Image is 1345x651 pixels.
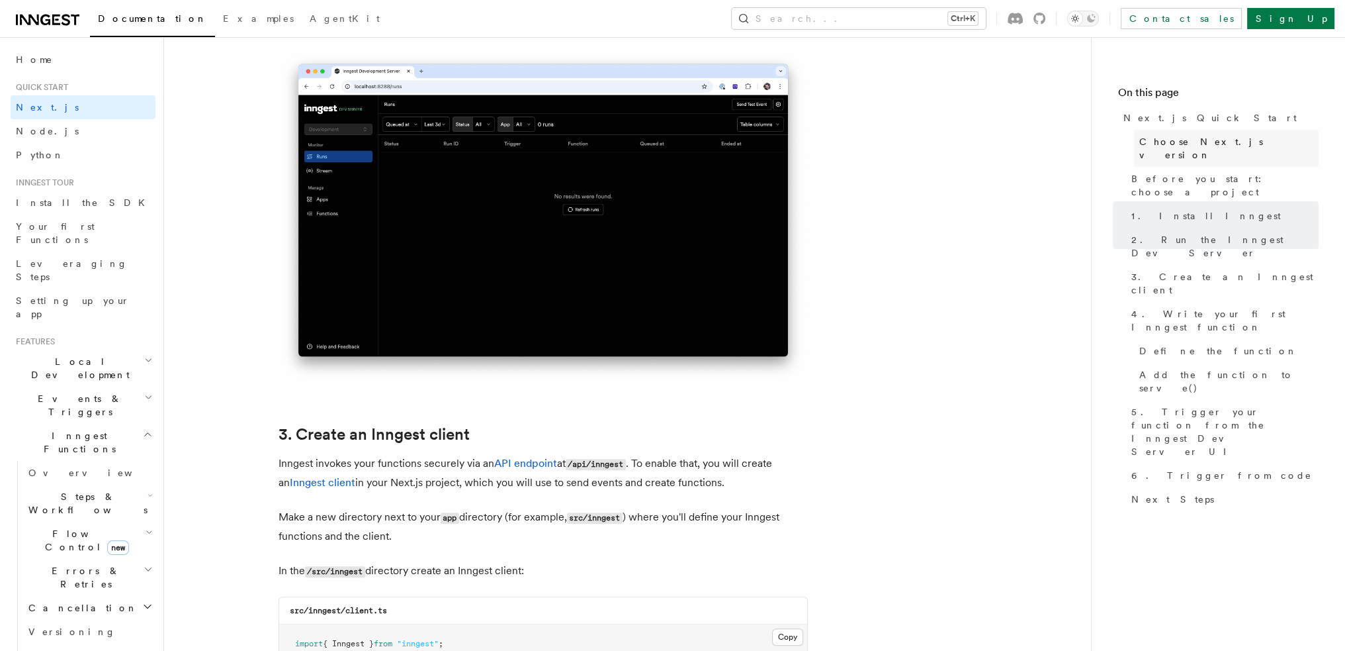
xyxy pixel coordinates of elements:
[279,454,808,492] p: Inngest invokes your functions securely via an at . To enable that, you will create an in your Ne...
[1126,400,1319,464] a: 5. Trigger your function from the Inngest Dev Server UI
[11,119,155,143] a: Node.js
[1131,270,1319,297] span: 3. Create an Inngest client
[1126,464,1319,487] a: 6. Trigger from code
[290,606,387,615] code: src/inngest/client.ts
[1067,11,1099,26] button: Toggle dark mode
[772,628,803,646] button: Copy
[374,639,392,648] span: from
[11,177,74,188] span: Inngest tour
[16,102,79,113] span: Next.js
[1131,233,1319,260] span: 2. Run the Inngest Dev Server
[11,336,55,347] span: Features
[11,387,155,424] button: Events & Triggers
[11,350,155,387] button: Local Development
[1121,8,1242,29] a: Contact sales
[23,620,155,644] a: Versioning
[732,8,986,29] button: Search...Ctrl+K
[16,197,153,208] span: Install the SDK
[16,126,79,136] span: Node.js
[566,459,626,470] code: /api/inngest
[1131,307,1319,334] span: 4. Write your first Inngest function
[1123,111,1297,125] span: Next.js Quick Start
[23,596,155,620] button: Cancellation
[16,53,53,66] span: Home
[279,508,808,546] p: Make a new directory next to your directory (for example, ) where you'll define your Inngest func...
[1126,228,1319,265] a: 2. Run the Inngest Dev Server
[1126,265,1319,302] a: 3. Create an Inngest client
[1131,405,1319,458] span: 5. Trigger your function from the Inngest Dev Server UI
[23,461,155,485] a: Overview
[1131,172,1319,199] span: Before you start: choose a project
[567,513,623,524] code: src/inngest
[1126,167,1319,204] a: Before you start: choose a project
[107,540,129,555] span: new
[295,639,323,648] span: import
[1118,85,1319,106] h4: On this page
[1131,209,1281,223] span: 1. Install Inngest
[1126,204,1319,228] a: 1. Install Inngest
[11,82,68,93] span: Quick start
[28,626,116,637] span: Versioning
[11,355,144,381] span: Local Development
[439,639,443,648] span: ;
[23,522,155,559] button: Flow Controlnew
[23,564,144,591] span: Errors & Retries
[11,48,155,72] a: Home
[1139,135,1319,162] span: Choose Next.js version
[90,4,215,37] a: Documentation
[11,215,155,252] a: Your first Functions
[494,457,557,470] a: API endpoint
[441,513,459,524] code: app
[1118,106,1319,130] a: Next.js Quick Start
[1134,339,1319,363] a: Define the function
[11,191,155,215] a: Install the SDK
[11,392,144,419] span: Events & Triggers
[279,425,470,444] a: 3. Create an Inngest client
[310,13,380,24] span: AgentKit
[290,476,355,489] a: Inngest client
[948,12,978,25] kbd: Ctrl+K
[1139,368,1319,395] span: Add the function to serve()
[1131,469,1312,482] span: 6. Trigger from code
[1126,302,1319,339] a: 4. Write your first Inngest function
[279,50,808,383] img: Inngest Dev Server's 'Runs' tab with no data
[16,295,130,319] span: Setting up your app
[397,639,439,648] span: "inngest"
[23,601,138,615] span: Cancellation
[23,490,148,517] span: Steps & Workflows
[323,639,374,648] span: { Inngest }
[1139,344,1297,358] span: Define the function
[302,4,388,36] a: AgentKit
[1134,363,1319,400] a: Add the function to serve()
[23,527,146,554] span: Flow Control
[1131,493,1214,506] span: Next Steps
[28,468,165,478] span: Overview
[23,559,155,596] button: Errors & Retries
[11,429,143,456] span: Inngest Functions
[98,13,207,24] span: Documentation
[223,13,294,24] span: Examples
[215,4,302,36] a: Examples
[11,143,155,167] a: Python
[279,562,808,581] p: In the directory create an Inngest client:
[23,485,155,522] button: Steps & Workflows
[305,566,365,577] code: /src/inngest
[11,424,155,461] button: Inngest Functions
[11,289,155,326] a: Setting up your app
[11,95,155,119] a: Next.js
[1126,487,1319,511] a: Next Steps
[1247,8,1334,29] a: Sign Up
[16,221,95,245] span: Your first Functions
[1134,130,1319,167] a: Choose Next.js version
[16,150,64,160] span: Python
[11,252,155,289] a: Leveraging Steps
[16,258,128,282] span: Leveraging Steps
